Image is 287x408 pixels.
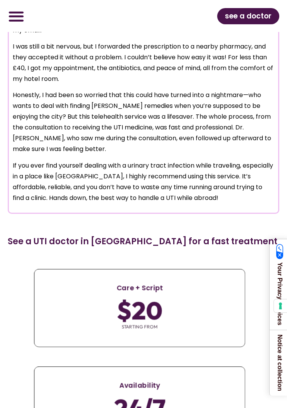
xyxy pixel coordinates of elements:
[116,301,162,321] span: $20
[8,235,279,248] h2: See a UTI doctor in [GEOGRAPHIC_DATA] for a fast treatment
[276,244,284,259] img: California Consumer Privacy Act (CCPA) Opt-Out Icon
[13,41,274,84] p: I was still a bit nervous, but I forwarded the prescription to a nearby pharmacy, and they accept...
[4,4,28,28] div: Menu Toggle
[34,381,245,391] h3: Availability
[13,160,274,203] p: If you ever find yourself dealing with a urinary tract infection while traveling, especially in a...
[34,321,245,334] span: starting from
[274,299,287,312] button: Your consent preferences for tracking technologies
[225,10,272,22] span: see a doctor
[34,283,245,293] h3: Care + Script
[217,8,279,24] a: see a doctor
[13,90,274,154] p: Honestly, I had been so worried that this could have turned into a nightmare—who wants to deal wi...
